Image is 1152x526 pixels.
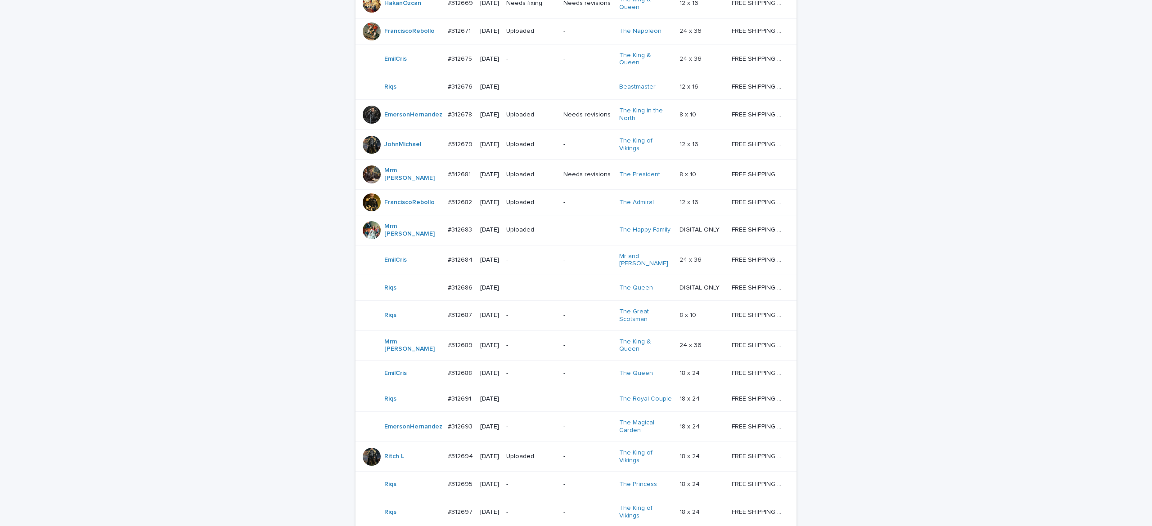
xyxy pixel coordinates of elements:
p: FREE SHIPPING - preview in 1-2 business days, after your approval delivery will take 5-10 b.d. [732,254,784,264]
p: #312675 [448,53,474,63]
p: [DATE] [480,171,499,178]
p: #312683 [448,224,474,234]
p: 24 x 36 [679,26,703,35]
a: Riqs [384,284,396,292]
p: 18 x 24 [679,421,702,431]
p: [DATE] [480,481,499,488]
p: FREE SHIPPING - preview in 1-2 business days, after your approval delivery will take 5-10 b.d. [732,169,784,178]
a: The King of Vikings [619,449,673,464]
p: Needs revisions [563,171,612,178]
tr: Mrm [PERSON_NAME] #312689#312689 [DATE]--The King & Queen 24 x 3624 x 36 FREE SHIPPING - preview ... [355,330,796,361]
p: #312697 [448,507,474,516]
p: FREE SHIPPING - preview in 1-2 business days, after your approval delivery will take 5-10 b.d. [732,197,784,206]
a: The Happy Family [619,226,670,234]
p: [DATE] [480,453,499,460]
p: - [563,55,612,63]
p: 8 x 10 [679,169,698,178]
p: - [563,27,612,35]
p: #312689 [448,340,474,349]
p: - [506,342,556,349]
a: The President [619,171,660,178]
a: The King & Queen [619,52,673,67]
tr: Riqs #312695#312695 [DATE]--The Princess 18 x 2418 x 24 FREE SHIPPING - preview in 1-2 business d... [355,472,796,497]
p: 12 x 16 [679,139,700,148]
p: FREE SHIPPING - preview in 1-2 business days, after your approval delivery will take 5-10 b.d. [732,282,784,292]
a: Ritch L [384,453,404,460]
p: [DATE] [480,395,499,403]
p: 24 x 36 [679,53,703,63]
p: [DATE] [480,508,499,516]
p: Needs revisions [563,111,612,119]
p: - [563,481,612,488]
p: - [563,508,612,516]
p: 24 x 36 [679,254,703,264]
p: Uploaded [506,27,556,35]
p: #312694 [448,451,475,460]
tr: EmilCris #312684#312684 [DATE]--Mr and [PERSON_NAME] 24 x 3624 x 36 FREE SHIPPING - preview in 1-... [355,245,796,275]
a: The Queen [619,370,653,377]
p: - [563,395,612,403]
a: The King & Queen [619,338,673,353]
tr: EmilCris #312675#312675 [DATE]--The King & Queen 24 x 3624 x 36 FREE SHIPPING - preview in 1-2 bu... [355,44,796,74]
p: - [506,508,556,516]
a: The Napoleon [619,27,661,35]
tr: Riqs #312686#312686 [DATE]--The Queen DIGITAL ONLYDIGITAL ONLY FREE SHIPPING - preview in 1-2 bus... [355,275,796,301]
tr: FranciscoRebollo #312671#312671 [DATE]Uploaded-The Napoleon 24 x 3624 x 36 FREE SHIPPING - previe... [355,18,796,44]
p: 18 x 24 [679,451,702,460]
a: Mrm [PERSON_NAME] [384,223,441,238]
p: - [506,395,556,403]
a: The King of Vikings [619,137,673,152]
p: #312678 [448,109,474,119]
p: 18 x 24 [679,368,702,377]
a: FranciscoRebollo [384,27,435,35]
p: Uploaded [506,141,556,148]
p: 18 x 24 [679,479,702,488]
p: - [563,256,612,264]
p: 18 x 24 [679,393,702,403]
p: #312671 [448,26,472,35]
p: #312681 [448,169,472,178]
p: - [506,284,556,292]
p: [DATE] [480,284,499,292]
p: - [506,55,556,63]
a: The Queen [619,284,653,292]
tr: EmersonHernandez #312693#312693 [DATE]--The Magical Garden 18 x 2418 x 24 FREE SHIPPING - preview... [355,412,796,442]
tr: Mrm [PERSON_NAME] #312683#312683 [DATE]Uploaded-The Happy Family DIGITAL ONLYDIGITAL ONLY FREE SH... [355,215,796,245]
p: 12 x 16 [679,81,700,91]
p: - [506,256,556,264]
p: Uploaded [506,111,556,119]
p: Uploaded [506,199,556,206]
a: Riqs [384,312,396,319]
p: - [506,83,556,91]
a: The Princess [619,481,657,488]
p: #312676 [448,81,474,91]
p: [DATE] [480,312,499,319]
p: - [563,342,612,349]
p: #312682 [448,197,474,206]
a: Mrm [PERSON_NAME] [384,338,441,353]
tr: EmilCris #312688#312688 [DATE]--The Queen 18 x 2418 x 24 FREE SHIPPING - preview in 1-2 business ... [355,361,796,386]
p: FREE SHIPPING - preview in 1-2 business days, after your approval delivery will take 5-10 b.d. [732,393,784,403]
p: [DATE] [480,111,499,119]
p: FREE SHIPPING - preview in 1-2 business days, after your approval delivery will take 5-10 b.d. [732,139,784,148]
a: Riqs [384,481,396,488]
p: - [506,481,556,488]
p: Uploaded [506,226,556,234]
p: [DATE] [480,256,499,264]
p: - [563,423,612,431]
p: [DATE] [480,55,499,63]
p: [DATE] [480,226,499,234]
p: - [563,141,612,148]
p: [DATE] [480,342,499,349]
a: Mr and [PERSON_NAME] [619,253,673,268]
p: FREE SHIPPING - preview in 1-2 business days, after your approval delivery will take 5-10 b.d. [732,368,784,377]
p: 12 x 16 [679,197,700,206]
p: DIGITAL ONLY [679,282,721,292]
p: - [506,423,556,431]
a: The King of Vikings [619,504,673,520]
tr: Riqs #312691#312691 [DATE]--The Royal Couple 18 x 2418 x 24 FREE SHIPPING - preview in 1-2 busine... [355,386,796,412]
p: Uploaded [506,453,556,460]
p: FREE SHIPPING - preview in 1-2 business days, after your approval delivery will take 5-10 b.d. [732,109,784,119]
tr: Ritch L #312694#312694 [DATE]Uploaded-The King of Vikings 18 x 2418 x 24 FREE SHIPPING - preview ... [355,441,796,472]
p: 8 x 10 [679,109,698,119]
